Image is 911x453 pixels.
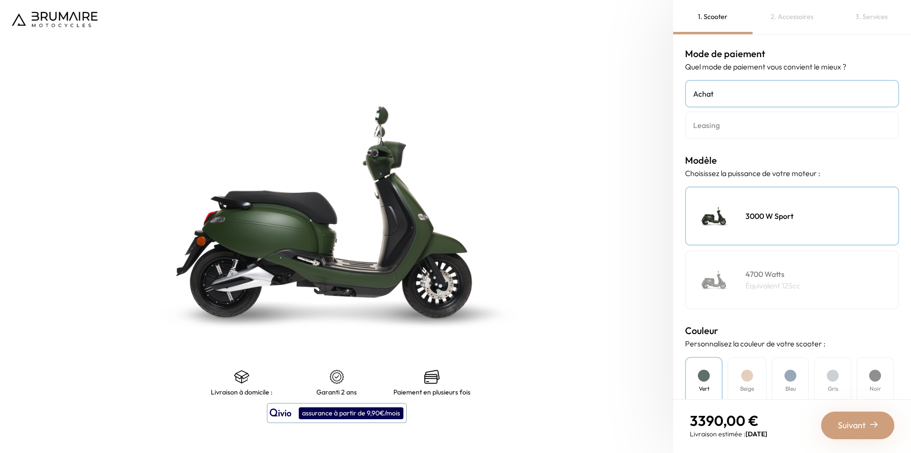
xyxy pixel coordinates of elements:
[211,388,273,396] p: Livraison à domicile :
[745,268,800,280] h4: 4700 Watts
[12,12,98,27] img: Logo de Brumaire
[745,210,793,222] h4: 3000 W Sport
[828,384,838,393] h4: Gris
[424,369,440,384] img: credit-cards.png
[691,192,738,240] img: Scooter
[690,412,759,430] span: 3390,00 €
[691,256,738,304] img: Scooter
[299,407,403,419] div: assurance à partir de 9,90€/mois
[234,369,249,384] img: shipping.png
[870,421,878,428] img: right-arrow-2.png
[693,119,891,131] h4: Leasing
[740,384,754,393] h4: Beige
[685,153,899,167] h3: Modèle
[785,384,796,393] h4: Bleu
[690,429,767,439] p: Livraison estimée :
[685,324,899,338] h3: Couleur
[685,111,899,139] a: Leasing
[329,369,344,384] img: certificat-de-garantie.png
[745,430,767,438] span: [DATE]
[699,384,709,393] h4: Vert
[393,388,470,396] p: Paiement en plusieurs fois
[267,403,407,423] button: assurance à partir de 9,90€/mois
[745,280,800,291] p: Équivalent 125cc
[316,388,357,396] p: Garanti 2 ans
[685,61,899,72] p: Quel mode de paiement vous convient le mieux ?
[685,167,899,179] p: Choisissez la puissance de votre moteur :
[685,47,899,61] h3: Mode de paiement
[270,407,292,419] img: logo qivio
[693,88,891,99] h4: Achat
[838,419,866,432] span: Suivant
[685,338,899,349] p: Personnalisez la couleur de votre scooter :
[870,384,881,393] h4: Noir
